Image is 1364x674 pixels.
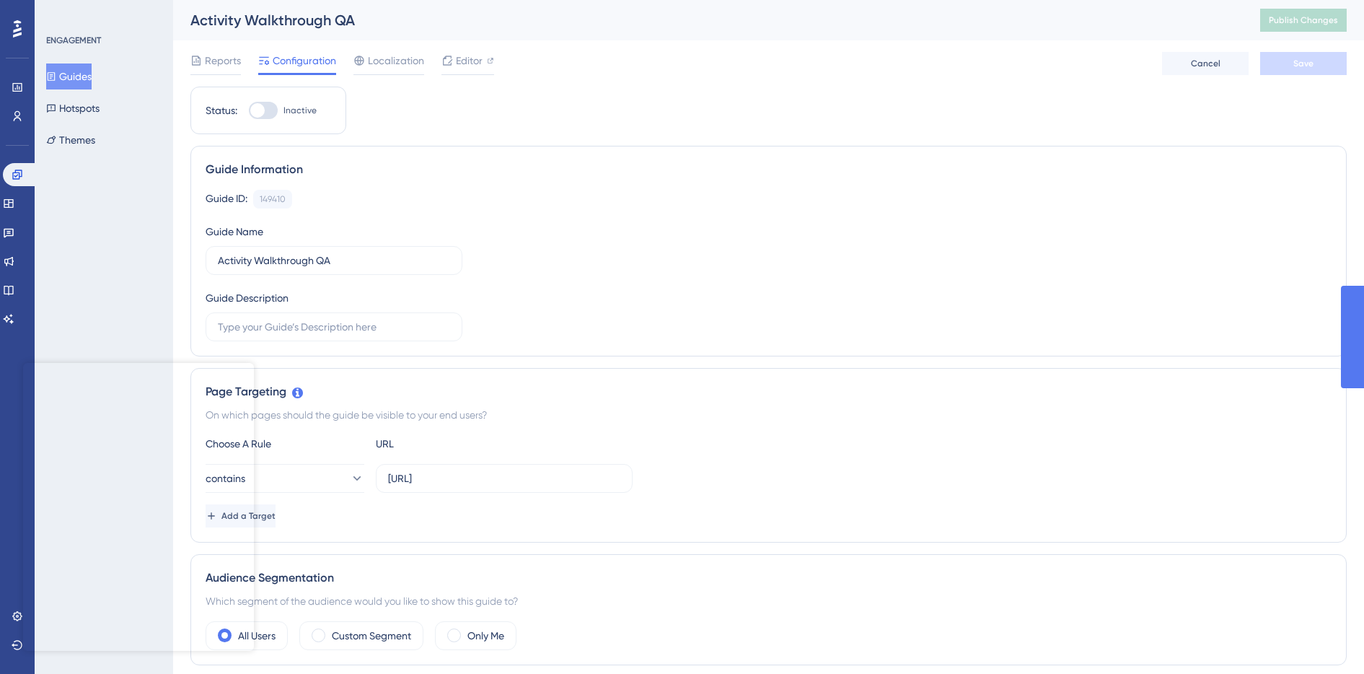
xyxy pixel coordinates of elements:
[206,102,237,119] div: Status:
[1162,52,1249,75] button: Cancel
[206,569,1332,587] div: Audience Segmentation
[260,193,286,205] div: 149410
[46,95,100,121] button: Hotspots
[46,64,92,89] button: Guides
[1260,9,1347,32] button: Publish Changes
[376,435,534,452] div: URL
[206,592,1332,610] div: Which segment of the audience would you like to show this guide to?
[273,52,336,69] span: Configuration
[238,627,276,644] label: All Users
[206,190,247,209] div: Guide ID:
[1269,14,1338,26] span: Publish Changes
[1303,617,1347,660] iframe: UserGuiding AI Assistant Launcher
[46,127,95,153] button: Themes
[206,161,1332,178] div: Guide Information
[1293,58,1314,69] span: Save
[206,383,1332,401] div: Page Targeting
[206,289,289,307] div: Guide Description
[456,52,483,69] span: Editor
[46,35,101,46] div: ENGAGEMENT
[218,253,450,268] input: Type your Guide’s Name here
[1260,52,1347,75] button: Save
[467,627,504,644] label: Only Me
[283,105,317,116] span: Inactive
[206,464,364,493] button: contains
[205,52,241,69] span: Reports
[332,627,411,644] label: Custom Segment
[190,10,1224,30] div: Activity Walkthrough QA
[206,406,1332,424] div: On which pages should the guide be visible to your end users?
[368,52,424,69] span: Localization
[206,435,364,452] div: Choose A Rule
[388,471,620,486] input: yourwebsite.com/path
[218,319,450,335] input: Type your Guide’s Description here
[1191,58,1220,69] span: Cancel
[206,223,263,240] div: Guide Name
